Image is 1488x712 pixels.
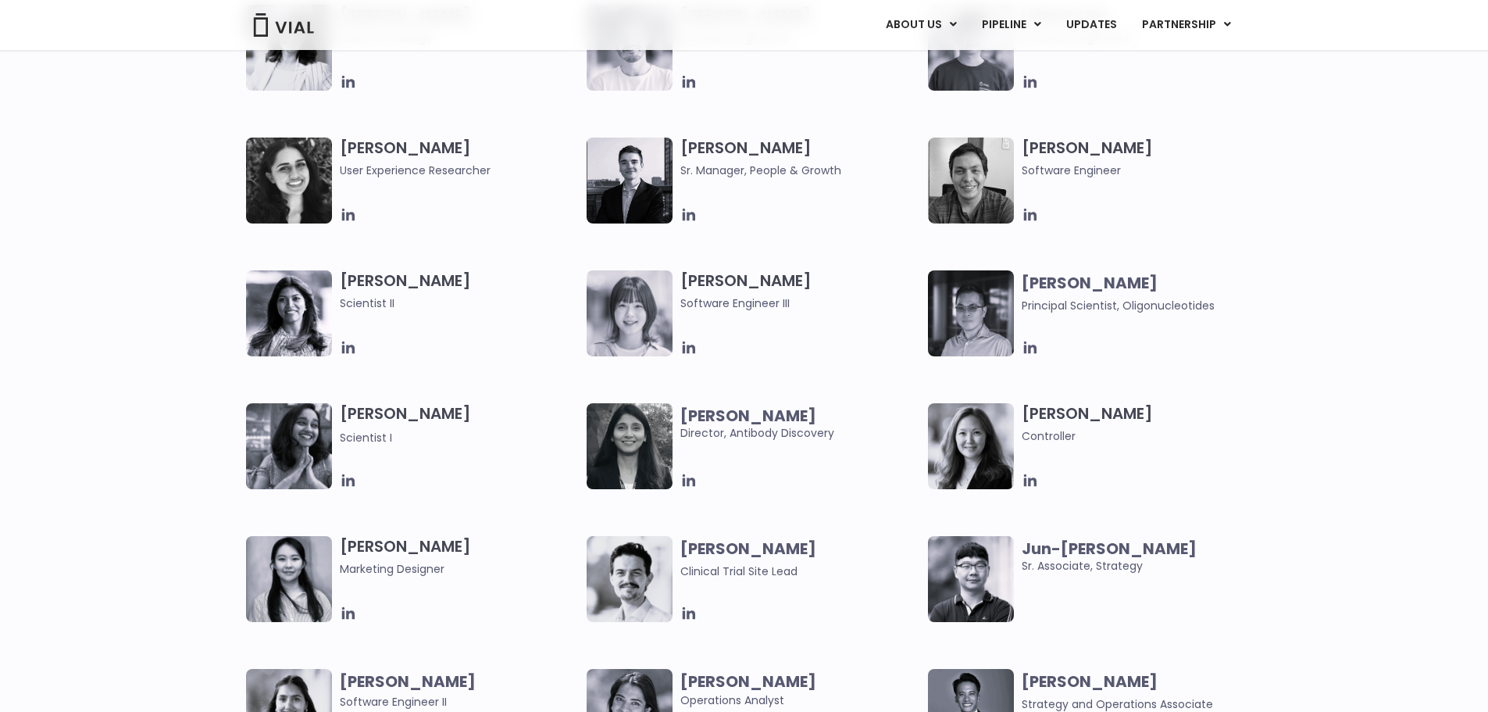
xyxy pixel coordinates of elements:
[1022,403,1261,445] h3: [PERSON_NAME]
[587,270,673,356] img: Tina
[340,430,392,445] span: Scientist I
[969,12,1053,38] a: PIPELINEMenu Toggle
[928,403,1014,489] img: Image of smiling woman named Aleina
[340,403,580,446] h3: [PERSON_NAME]
[873,12,969,38] a: ABOUT USMenu Toggle
[928,138,1014,224] img: A black and white photo of a man smiling, holding a vial.
[1022,671,1158,692] b: [PERSON_NAME]
[587,403,673,489] img: Headshot of smiling woman named Swati
[1022,298,1215,313] span: Principal Scientist, Oligonucleotides
[587,536,673,622] img: Image of smiling man named Glenn
[1022,272,1158,294] b: [PERSON_NAME]
[680,405,816,427] b: [PERSON_NAME]
[680,407,920,442] span: Director, Antibody Discovery
[1022,138,1261,179] h3: [PERSON_NAME]
[1022,538,1197,560] b: Jun-[PERSON_NAME]
[252,13,315,37] img: Vial Logo
[680,138,920,179] h3: [PERSON_NAME]
[340,560,580,578] span: Marketing Designer
[680,564,798,579] span: Clinical Trial Site Lead
[340,295,580,312] span: Scientist II
[340,162,580,179] span: User Experience Researcher
[340,694,447,710] span: Software Engineer II
[246,138,332,224] img: Mehtab Bhinder
[1022,428,1261,445] span: Controller
[1129,12,1244,38] a: PARTNERSHIPMenu Toggle
[680,295,920,312] span: Software Engineer III
[680,162,920,179] span: Sr. Manager, People & Growth
[246,536,332,622] img: Smiling woman named Yousun
[340,138,580,179] h3: [PERSON_NAME]
[1054,12,1129,38] a: UPDATES
[340,536,580,578] h3: [PERSON_NAME]
[246,270,332,356] img: Image of woman named Ritu smiling
[680,671,816,692] b: [PERSON_NAME]
[340,671,476,692] b: [PERSON_NAME]
[1022,696,1213,712] span: Strategy and Operations Associate
[1022,540,1261,574] span: Sr. Associate, Strategy
[680,270,920,312] h3: [PERSON_NAME]
[246,403,332,489] img: Headshot of smiling woman named Sneha
[928,270,1014,356] img: Headshot of smiling of smiling man named Wei-Sheng
[928,536,1014,622] img: Image of smiling man named Jun-Goo
[587,138,673,224] img: Smiling man named Owen
[340,270,580,312] h3: [PERSON_NAME]
[680,673,920,709] span: Operations Analyst
[680,538,816,560] b: [PERSON_NAME]
[1022,162,1261,179] span: Software Engineer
